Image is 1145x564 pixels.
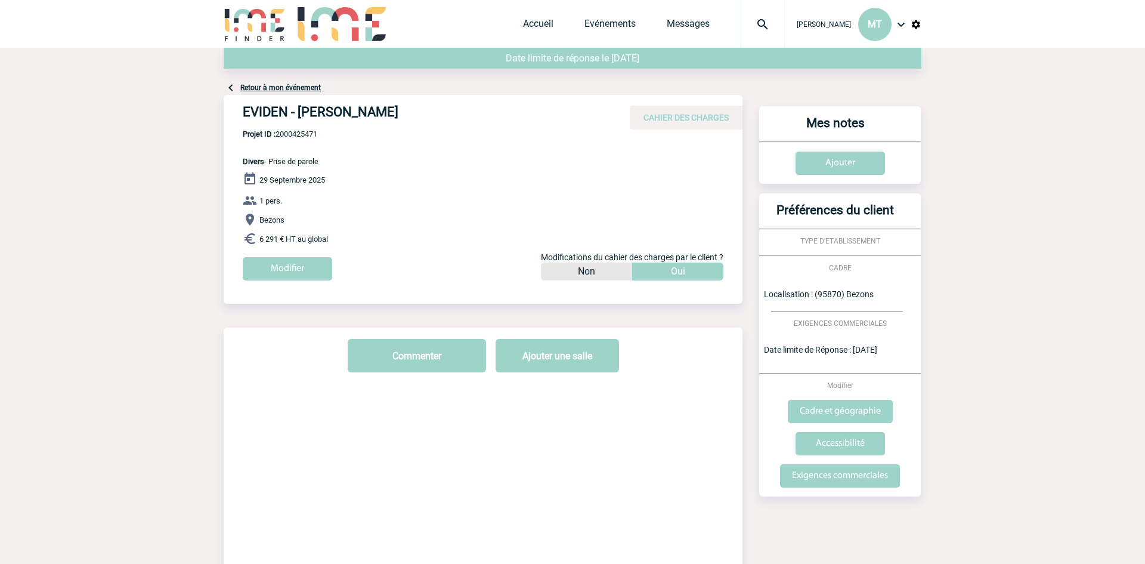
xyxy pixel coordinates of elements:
[788,400,893,423] input: Cadre et géographie
[794,319,887,328] span: EXIGENCES COMMERCIALES
[541,252,723,262] span: Modifications du cahier des charges par le client ?
[796,152,885,175] input: Ajouter
[243,257,332,281] input: Modifier
[259,196,282,205] span: 1 pers.
[259,235,328,244] span: 6 291 € HT au global
[259,215,284,224] span: Bezons
[224,7,286,41] img: IME-Finder
[764,203,906,229] h3: Préférences du client
[667,18,710,35] a: Messages
[243,157,264,166] span: Divers
[259,175,325,184] span: 29 Septembre 2025
[796,432,885,455] input: Accessibilité
[797,20,851,29] span: [PERSON_NAME]
[764,289,874,299] span: Localisation : (95870) Bezons
[348,339,486,372] button: Commenter
[827,381,853,390] span: Modifier
[643,113,729,122] span: CAHIER DES CHARGES
[243,157,318,166] span: - Prise de parole
[578,263,595,281] p: Non
[829,264,852,272] span: CADRE
[243,130,318,138] span: 2000425471
[240,84,321,92] a: Retour à mon événement
[764,116,906,141] h3: Mes notes
[780,464,900,488] input: Exigences commerciales
[584,18,636,35] a: Evénements
[506,53,639,64] span: Date limite de réponse le [DATE]
[523,18,553,35] a: Accueil
[496,339,619,372] button: Ajouter une salle
[800,237,880,245] span: TYPE D'ETABLISSEMENT
[868,19,882,30] span: MT
[671,263,685,281] p: Oui
[764,345,877,355] span: Date limite de Réponse : [DATE]
[243,104,601,125] h4: EVIDEN - [PERSON_NAME]
[243,130,276,138] b: Projet ID :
